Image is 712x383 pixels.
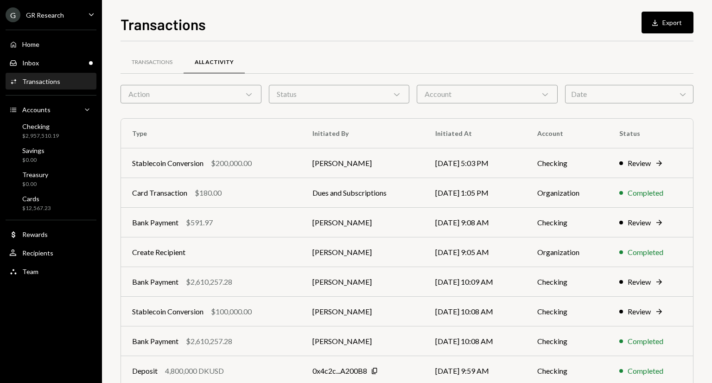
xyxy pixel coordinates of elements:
div: Treasury [22,171,48,179]
div: GR Research [26,11,64,19]
div: $12,567.23 [22,204,51,212]
div: Review [628,158,651,169]
td: Organization [526,178,608,208]
div: Bank Payment [132,336,178,347]
td: Organization [526,237,608,267]
button: Export [642,12,693,33]
td: Checking [526,148,608,178]
div: Accounts [22,106,51,114]
div: All Activity [195,58,234,66]
td: [PERSON_NAME] [301,297,424,326]
a: Treasury$0.00 [6,168,96,190]
div: Completed [628,365,663,377]
div: Stablecoin Conversion [132,306,203,317]
div: Recipients [22,249,53,257]
div: Account [417,85,558,103]
a: Home [6,36,96,52]
td: [DATE] 9:08 AM [424,208,526,237]
div: 0x4c2c...A200B8 [312,365,367,377]
th: Account [526,119,608,148]
div: Review [628,306,651,317]
h1: Transactions [121,15,206,33]
div: Home [22,40,39,48]
div: Review [628,276,651,287]
div: Completed [628,247,663,258]
a: Inbox [6,54,96,71]
th: Type [121,119,301,148]
td: [PERSON_NAME] [301,148,424,178]
td: Checking [526,267,608,297]
div: $100,000.00 [211,306,252,317]
td: [DATE] 5:03 PM [424,148,526,178]
div: Rewards [22,230,48,238]
a: Savings$0.00 [6,144,96,166]
a: Cards$12,567.23 [6,192,96,214]
td: [DATE] 9:05 AM [424,237,526,267]
div: Status [269,85,410,103]
div: Review [628,217,651,228]
td: Checking [526,297,608,326]
div: Transactions [132,58,172,66]
a: Accounts [6,101,96,118]
div: $180.00 [195,187,222,198]
div: $2,610,257.28 [186,276,232,287]
div: Date [565,85,693,103]
div: Inbox [22,59,39,67]
div: G [6,7,20,22]
th: Initiated By [301,119,424,148]
a: Transactions [6,73,96,89]
div: Card Transaction [132,187,187,198]
div: Stablecoin Conversion [132,158,203,169]
div: Team [22,268,38,275]
td: [DATE] 1:05 PM [424,178,526,208]
div: Completed [628,336,663,347]
a: Checking$2,957,510.19 [6,120,96,142]
div: Cards [22,195,51,203]
div: $591.97 [186,217,213,228]
td: [PERSON_NAME] [301,208,424,237]
td: Dues and Subscriptions [301,178,424,208]
div: $2,610,257.28 [186,336,232,347]
div: Action [121,85,261,103]
div: $0.00 [22,156,44,164]
div: $200,000.00 [211,158,252,169]
div: Bank Payment [132,217,178,228]
td: [DATE] 10:08 AM [424,326,526,356]
div: Completed [628,187,663,198]
a: All Activity [184,51,245,74]
div: Savings [22,147,44,154]
td: [PERSON_NAME] [301,237,424,267]
th: Status [608,119,693,148]
div: $0.00 [22,180,48,188]
div: Bank Payment [132,276,178,287]
a: Recipients [6,244,96,261]
a: Transactions [121,51,184,74]
td: Checking [526,208,608,237]
td: Create Recipient [121,237,301,267]
td: Checking [526,326,608,356]
div: 4,800,000 DKUSD [165,365,224,377]
a: Team [6,263,96,280]
div: $2,957,510.19 [22,132,59,140]
a: Rewards [6,226,96,243]
td: [DATE] 10:09 AM [424,267,526,297]
div: Transactions [22,77,60,85]
td: [DATE] 10:08 AM [424,297,526,326]
div: Deposit [132,365,158,377]
div: Checking [22,122,59,130]
td: [PERSON_NAME] [301,326,424,356]
th: Initiated At [424,119,526,148]
td: [PERSON_NAME] [301,267,424,297]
